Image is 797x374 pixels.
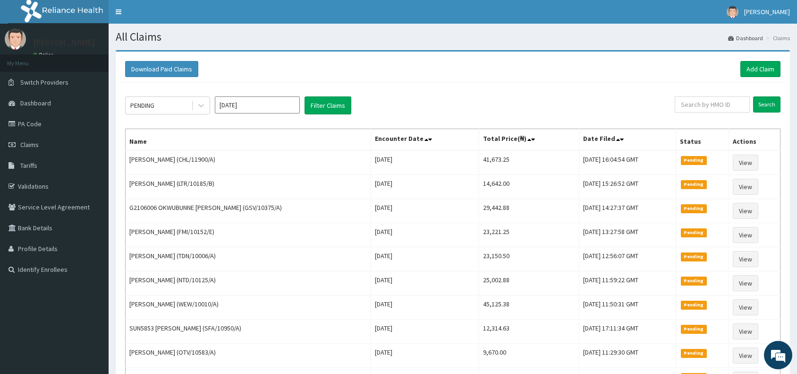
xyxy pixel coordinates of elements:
[579,344,676,368] td: [DATE] 11:29:30 GMT
[305,96,351,114] button: Filter Claims
[579,223,676,247] td: [DATE] 13:27:58 GMT
[479,199,579,223] td: 29,442.88
[126,199,371,223] td: G2106006 OKWUBUNNE [PERSON_NAME] (GSV/10375/A)
[125,61,198,77] button: Download Paid Claims
[126,247,371,271] td: [PERSON_NAME] (TDN/10006/A)
[733,203,758,219] a: View
[733,179,758,195] a: View
[33,38,95,47] p: [PERSON_NAME]
[371,296,479,320] td: [DATE]
[733,155,758,171] a: View
[20,99,51,107] span: Dashboard
[733,251,758,267] a: View
[126,175,371,199] td: [PERSON_NAME] (LTR/10185/B)
[33,52,56,58] a: Online
[20,161,37,170] span: Tariffs
[371,223,479,247] td: [DATE]
[579,175,676,199] td: [DATE] 15:26:52 GMT
[753,96,780,113] input: Search
[733,227,758,243] a: View
[733,323,758,339] a: View
[733,348,758,364] a: View
[5,28,26,50] img: User Image
[681,301,707,309] span: Pending
[371,271,479,296] td: [DATE]
[116,31,790,43] h1: All Claims
[740,61,780,77] a: Add Claim
[681,156,707,165] span: Pending
[126,296,371,320] td: [PERSON_NAME] (WEW/10010/A)
[371,344,479,368] td: [DATE]
[579,150,676,175] td: [DATE] 16:04:54 GMT
[371,199,479,223] td: [DATE]
[371,175,479,199] td: [DATE]
[729,129,780,151] th: Actions
[371,129,479,151] th: Encounter Date
[733,275,758,291] a: View
[579,271,676,296] td: [DATE] 11:59:22 GMT
[479,247,579,271] td: 23,150.50
[479,296,579,320] td: 45,125.38
[126,344,371,368] td: [PERSON_NAME] (OTV/10583/A)
[371,150,479,175] td: [DATE]
[130,101,154,110] div: PENDING
[744,8,790,16] span: [PERSON_NAME]
[681,325,707,333] span: Pending
[733,299,758,315] a: View
[676,129,729,151] th: Status
[479,223,579,247] td: 23,221.25
[20,140,39,149] span: Claims
[215,96,300,113] input: Select Month and Year
[681,204,707,213] span: Pending
[764,34,790,42] li: Claims
[579,296,676,320] td: [DATE] 11:50:31 GMT
[371,247,479,271] td: [DATE]
[479,129,579,151] th: Total Price(₦)
[126,271,371,296] td: [PERSON_NAME] (NTD/10125/A)
[579,129,676,151] th: Date Filed
[579,199,676,223] td: [DATE] 14:27:37 GMT
[479,150,579,175] td: 41,673.25
[681,252,707,261] span: Pending
[126,223,371,247] td: [PERSON_NAME] (FMI/10152/E)
[681,349,707,357] span: Pending
[727,6,738,18] img: User Image
[371,320,479,344] td: [DATE]
[681,277,707,285] span: Pending
[675,96,750,113] input: Search by HMO ID
[579,247,676,271] td: [DATE] 12:56:07 GMT
[579,320,676,344] td: [DATE] 17:11:34 GMT
[728,34,763,42] a: Dashboard
[479,271,579,296] td: 25,002.88
[681,228,707,237] span: Pending
[479,175,579,199] td: 14,642.00
[20,78,68,87] span: Switch Providers
[126,150,371,175] td: [PERSON_NAME] (CHL/11900/A)
[681,180,707,189] span: Pending
[126,320,371,344] td: SUN5853 [PERSON_NAME] (SFA/10950/A)
[479,344,579,368] td: 9,670.00
[126,129,371,151] th: Name
[479,320,579,344] td: 12,314.63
